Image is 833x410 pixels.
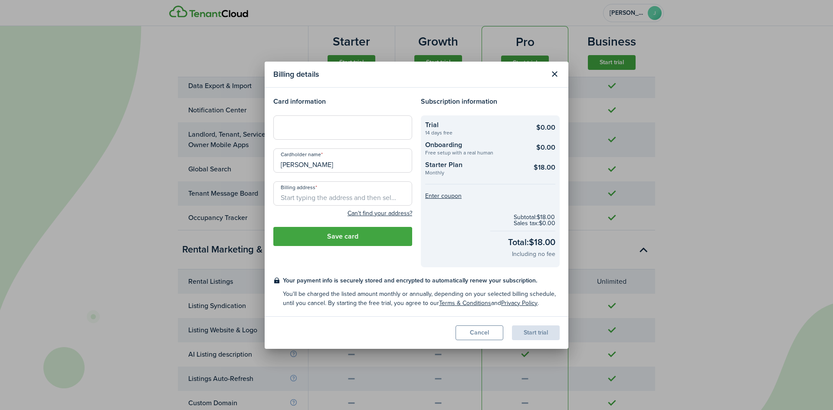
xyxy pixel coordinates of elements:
[439,298,491,308] a: Terms & Conditions
[536,142,555,153] checkout-summary-item-main-price: $0.00
[273,181,412,206] input: Start typing the address and then select from the dropdown
[425,150,523,155] checkout-summary-item-description: Free setup with a real human
[534,162,555,173] checkout-summary-item-main-price: $18.00
[279,123,407,131] iframe: Secure card payment input frame
[421,96,560,107] h4: Subscription information
[547,67,562,82] button: Close modal
[425,160,523,170] checkout-summary-item-title: Starter Plan
[508,236,555,249] checkout-total-main: Total: $18.00
[536,122,555,133] checkout-summary-item-main-price: $0.00
[514,220,555,226] checkout-subtotal-item: Sales tax: $0.00
[425,193,462,199] button: Enter coupon
[425,130,523,135] checkout-summary-item-description: 14 days free
[273,227,412,246] button: Save card
[273,66,545,83] modal-title: Billing details
[348,209,412,218] button: Can't find your address?
[425,120,523,130] checkout-summary-item-title: Trial
[425,170,523,175] checkout-summary-item-description: Monthly
[512,249,555,259] checkout-total-secondary: Including no fee
[514,214,555,220] checkout-subtotal-item: Subtotal: $18.00
[273,96,412,107] h4: Card information
[501,298,538,308] a: Privacy Policy
[283,276,560,285] checkout-terms-main: Your payment info is securely stored and encrypted to automatically renew your subscription.
[456,325,503,340] button: Cancel
[283,289,560,308] checkout-terms-secondary: You'll be charged the listed amount monthly or annually, depending on your selected billing sched...
[425,140,523,150] checkout-summary-item-title: Onboarding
